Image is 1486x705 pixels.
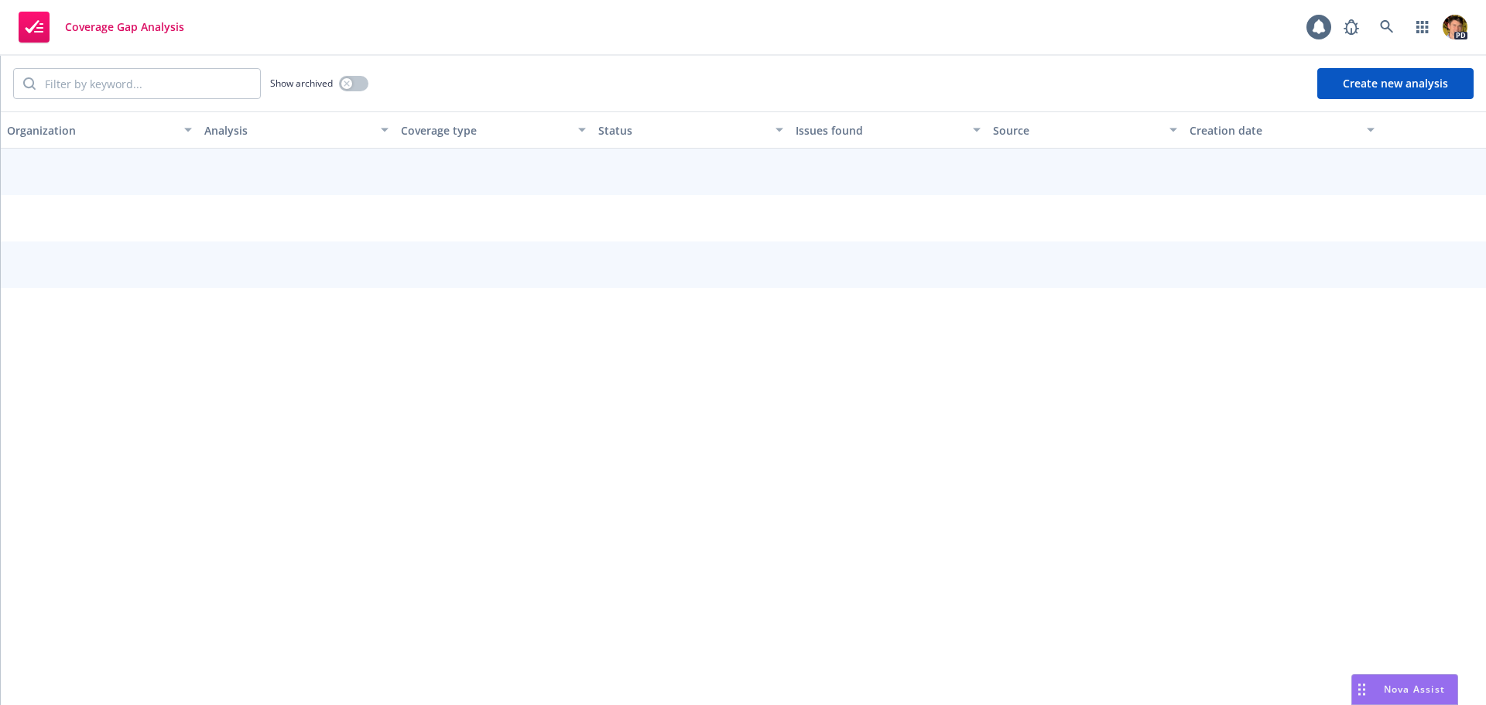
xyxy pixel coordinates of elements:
[65,21,184,33] span: Coverage Gap Analysis
[993,122,1161,139] div: Source
[1443,15,1467,39] img: photo
[789,111,987,149] button: Issues found
[1336,12,1367,43] a: Report a Bug
[796,122,964,139] div: Issues found
[7,122,175,139] div: Organization
[198,111,395,149] button: Analysis
[1190,122,1358,139] div: Creation date
[987,111,1184,149] button: Source
[1,111,198,149] button: Organization
[1384,683,1445,696] span: Nova Assist
[1351,674,1458,705] button: Nova Assist
[23,77,36,90] svg: Search
[1407,12,1438,43] a: Switch app
[592,111,789,149] button: Status
[401,122,569,139] div: Coverage type
[1183,111,1381,149] button: Creation date
[204,122,372,139] div: Analysis
[12,5,190,49] a: Coverage Gap Analysis
[1371,12,1402,43] a: Search
[270,77,333,90] span: Show archived
[36,69,260,98] input: Filter by keyword...
[1317,68,1474,99] button: Create new analysis
[598,122,766,139] div: Status
[1352,675,1371,704] div: Drag to move
[395,111,592,149] button: Coverage type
